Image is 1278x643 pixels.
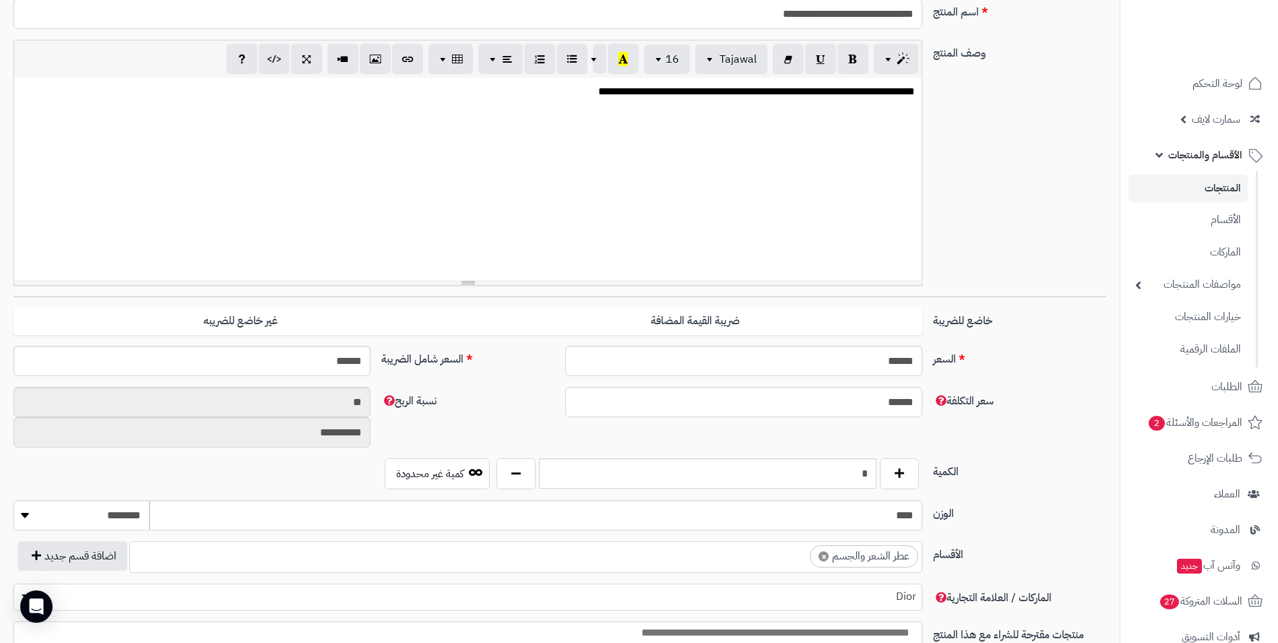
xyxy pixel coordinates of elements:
[1128,270,1248,299] a: مواصفات المنتجات
[1128,371,1270,403] a: الطلبات
[1128,206,1248,235] a: الأقسام
[644,44,690,74] button: 16
[13,584,922,611] span: Dior
[810,545,918,568] li: عطر الشعر والجسم
[1149,416,1165,431] span: 2
[666,51,679,67] span: 16
[1128,175,1248,202] a: المنتجات
[1192,110,1240,129] span: سمارت لايف
[18,541,127,571] button: اضافة قسم جديد
[1128,478,1270,510] a: العملاء
[1159,592,1242,611] span: السلات المتروكة
[928,346,1112,367] label: السعر
[376,346,560,367] label: السعر شامل الضريبة
[928,458,1112,480] label: الكمية
[13,307,468,335] label: غير خاضع للضريبه
[1214,485,1240,503] span: العملاء
[928,541,1112,563] label: الأقسام
[695,44,767,74] button: Tajawal
[1128,406,1270,439] a: المراجعات والأسئلة2
[1147,413,1242,432] span: المراجعات والأسئلة
[1128,303,1248,332] a: خيارات المنتجات
[1211,377,1242,396] span: الطلبات
[819,551,829,561] span: ×
[1192,74,1242,93] span: لوحة التحكم
[468,307,922,335] label: ضريبة القيمة المضافة
[933,590,1052,606] span: الماركات / العلامة التجارية
[20,590,53,623] div: Open Intercom Messenger
[928,40,1112,61] label: وصف المنتج
[1160,594,1179,609] span: 27
[1188,449,1242,468] span: طلبات الإرجاع
[1128,238,1248,267] a: الماركات
[1177,559,1202,574] span: جديد
[14,586,922,607] span: Dior
[1128,67,1270,100] a: لوحة التحكم
[1128,585,1270,617] a: السلات المتروكة27
[928,307,1112,329] label: خاضع للضريبة
[1128,442,1270,474] a: طلبات الإرجاع
[1128,549,1270,582] a: وآتس آبجديد
[1128,514,1270,546] a: المدونة
[1168,146,1242,164] span: الأقسام والمنتجات
[933,393,994,409] span: سعر التكلفة
[1128,335,1248,364] a: الملفات الرقمية
[720,51,757,67] span: Tajawal
[381,393,437,409] span: نسبة الربح
[1176,556,1240,575] span: وآتس آب
[1211,520,1240,539] span: المدونة
[928,500,1112,522] label: الوزن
